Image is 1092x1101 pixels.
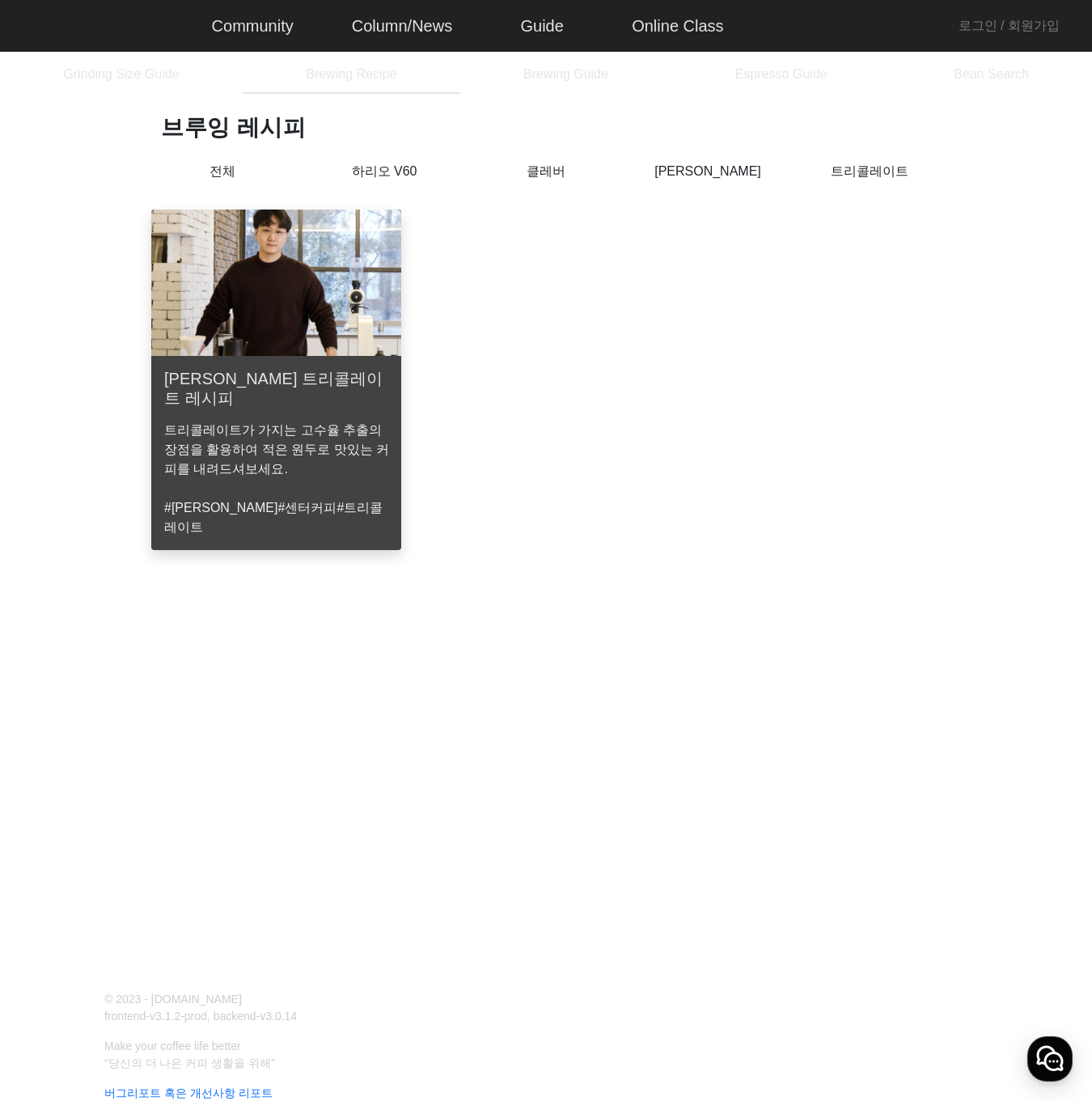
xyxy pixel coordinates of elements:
span: Brewing Recipe [306,68,396,81]
img: logo [13,12,183,40]
p: 전체 [142,162,303,181]
p: 하리오 V60 [303,162,465,181]
span: Bean Search [954,68,1029,81]
a: Settings [209,513,311,553]
p: 클레버 [465,162,627,181]
p: 트리콜레이트가 가지는 고수율 추출의 장점을 활용하여 적은 원두로 맛있는 커피를 내려드셔보세요. [164,421,395,479]
p: [PERSON_NAME] [627,162,789,181]
a: #센터커피 [277,501,336,515]
a: Column/News [339,4,465,48]
span: Espresso Guide [735,68,827,81]
a: [PERSON_NAME] 트리콜레이트 레시피트리콜레이트가 가지는 고수율 추출의 장점을 활용하여 적은 원두로 맛있는 커피를 내려드셔보세요.#[PERSON_NAME]#센터커피#트... [142,210,411,550]
span: Home [41,537,70,550]
span: Grinding Size Guide [63,68,179,81]
span: Brewing Guide [523,68,608,81]
h3: [PERSON_NAME] 트리콜레이트 레시피 [164,369,388,408]
span: Messages [134,538,182,551]
a: 로그인 / 회원가입 [959,16,1060,36]
p: Make your coffee life better “당신의 더 나은 커피 생활을 위해” [95,1038,978,1072]
h1: 브루잉 레시피 [161,113,950,142]
a: Community [199,4,307,48]
a: Online Class [619,4,736,48]
span: Settings [239,537,279,550]
p: 트리콜레이트 [789,162,950,190]
a: Messages [107,513,209,553]
a: Home [5,513,107,553]
a: Guide [508,4,577,48]
a: #[PERSON_NAME] [164,501,277,515]
p: © 2023 - [DOMAIN_NAME] frontend-v3.1.2-prod, backend-v3.0.14 [95,991,536,1025]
